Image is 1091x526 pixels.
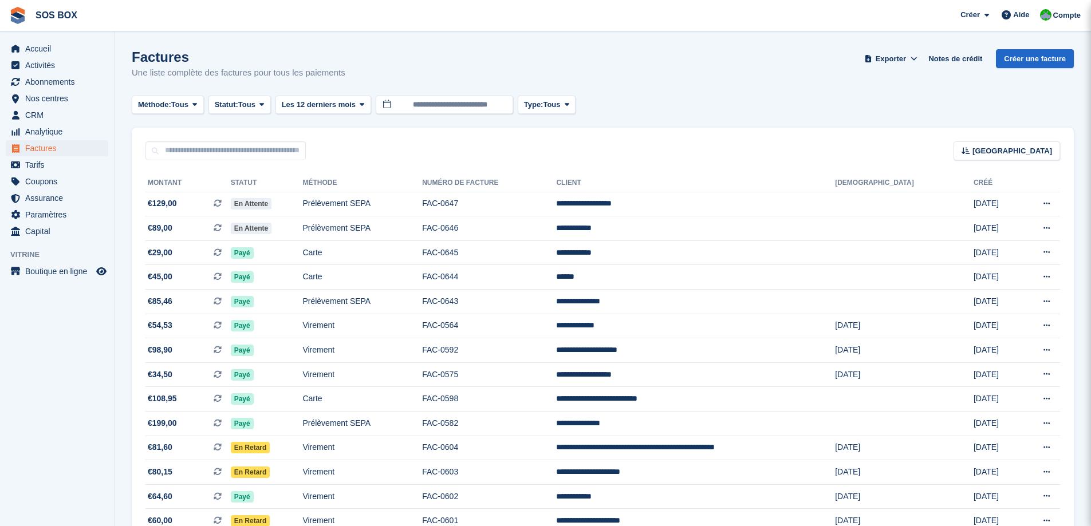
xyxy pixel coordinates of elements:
td: Prélèvement SEPA [302,412,422,436]
span: Assurance [25,190,94,206]
td: FAC-0646 [422,216,556,241]
a: menu [6,207,108,223]
span: Tous [171,99,188,110]
button: Méthode: Tous [132,96,204,114]
th: [DEMOGRAPHIC_DATA] [835,174,974,192]
a: menu [6,124,108,140]
td: [DATE] [974,387,1018,412]
td: [DATE] [835,460,974,485]
button: Exporter [862,49,919,68]
a: Créer une facture [996,49,1074,68]
td: [DATE] [974,265,1018,290]
td: [DATE] [835,436,974,460]
td: [DATE] [974,436,1018,460]
span: Analytique [25,124,94,140]
td: FAC-0647 [422,192,556,216]
td: Virement [302,436,422,460]
span: €34,50 [148,369,172,381]
td: [DATE] [835,484,974,509]
h1: Factures [132,49,345,65]
span: Capital [25,223,94,239]
td: [DATE] [974,240,1018,265]
span: Tous [543,99,560,110]
td: FAC-0604 [422,436,556,460]
td: FAC-0602 [422,484,556,509]
button: Type: Tous [518,96,576,114]
td: [DATE] [974,338,1018,363]
td: FAC-0645 [422,240,556,265]
td: FAC-0643 [422,290,556,314]
th: Créé [974,174,1018,192]
a: menu [6,41,108,57]
a: menu [6,57,108,73]
span: Activités [25,57,94,73]
td: [DATE] [974,460,1018,485]
td: FAC-0592 [422,338,556,363]
span: CRM [25,107,94,123]
span: Payé [231,491,254,503]
button: Statut: Tous [208,96,271,114]
button: Les 12 derniers mois [275,96,371,114]
td: Prélèvement SEPA [302,290,422,314]
a: Boutique d'aperçu [94,264,108,278]
span: Compte [1053,10,1081,21]
span: Payé [231,369,254,381]
td: [DATE] [974,216,1018,241]
td: [DATE] [835,362,974,387]
span: Payé [231,320,254,331]
td: Carte [302,240,422,265]
span: €81,60 [148,441,172,453]
p: Une liste complète des factures pour tous les paiements [132,66,345,80]
span: Tous [238,99,255,110]
th: Montant [145,174,231,192]
td: Carte [302,265,422,290]
span: €45,00 [148,271,172,283]
span: €129,00 [148,197,177,209]
span: Abonnements [25,74,94,90]
a: menu [6,74,108,90]
span: Boutique en ligne [25,263,94,279]
th: Méthode [302,174,422,192]
span: En retard [231,442,270,453]
a: Notes de crédit [924,49,987,68]
span: Coupons [25,173,94,189]
span: €29,00 [148,247,172,259]
span: Payé [231,247,254,259]
td: Virement [302,484,422,509]
span: €108,95 [148,393,177,405]
span: Vitrine [10,249,114,260]
img: Fabrice [1040,9,1051,21]
a: menu [6,157,108,173]
span: Créer [960,9,980,21]
td: FAC-0603 [422,460,556,485]
td: Virement [302,314,422,338]
span: Payé [231,418,254,429]
span: Méthode: [138,99,171,110]
td: FAC-0598 [422,387,556,412]
th: Statut [231,174,303,192]
span: Statut: [215,99,238,110]
a: SOS BOX [31,6,82,25]
span: Payé [231,271,254,283]
a: menu [6,107,108,123]
td: [DATE] [835,314,974,338]
span: Tarifs [25,157,94,173]
span: €54,53 [148,319,172,331]
td: FAC-0644 [422,265,556,290]
a: menu [6,190,108,206]
a: menu [6,263,108,279]
span: €199,00 [148,417,177,429]
a: menu [6,173,108,189]
td: Virement [302,338,422,363]
span: En attente [231,198,272,209]
td: Carte [302,387,422,412]
span: Factures [25,140,94,156]
span: €89,00 [148,222,172,234]
span: €80,15 [148,466,172,478]
span: €64,60 [148,491,172,503]
span: En retard [231,466,270,478]
img: stora-icon-8386f47178a22dfd0bd8f6a31ec36ba5ce8667c1dd55bd0f319d3a0aa187defe.svg [9,7,26,24]
td: Prélèvement SEPA [302,192,422,216]
td: [DATE] [974,362,1018,387]
td: FAC-0575 [422,362,556,387]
